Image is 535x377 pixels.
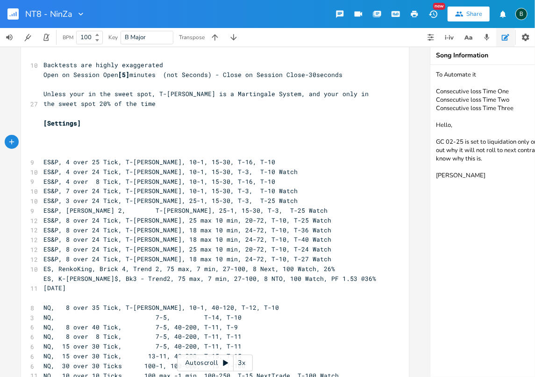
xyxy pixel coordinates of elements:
[433,3,445,10] div: New
[424,6,442,22] button: New
[43,187,298,195] span: ES&P, 7 over 24 Tick, T-[PERSON_NAME], 10-1, 15-30, T-3, T-10 Watch
[43,323,238,331] span: NQ, 8 over 40 Tick, 7-5, 40-200, T-11, T-9
[43,274,380,293] span: ES, K-[PERSON_NAME]$, Bk3 - Trend2, 75 max, 7 min, 27-100, 8 NTO, 100 Watch, PF 1.53 @36% [DATE]
[466,10,482,18] div: Share
[43,177,275,186] span: ES&P, 4 over 8 Tick, T-[PERSON_NAME], 10-1, 15-30, T-16, T-10
[234,355,250,371] div: 3x
[43,226,331,234] span: ES&P, 8 over 24 Tick, T-[PERSON_NAME], 18 max 10 min, 24-72, T-10, T-36 Watch
[43,70,342,79] span: Open on Session Open minutes (not Seconds) - Close on Session Close-30seconds
[448,7,490,21] button: Share
[43,168,298,176] span: ES&P, 4 over 24 Tick, T-[PERSON_NAME], 10-1, 15-30, T-3, T-10 Watch
[43,158,275,166] span: ES&P, 4 over 25 Tick, T-[PERSON_NAME], 10-1, 15-30, T-16, T-10
[43,119,81,127] span: [Settings]
[43,90,372,108] span: Unless your in the sweet spot, T-[PERSON_NAME] is a Martingale System, and your only in the sweet...
[43,332,242,341] span: NQ, 8 over 8 Tick, 7-5, 40-200, T-11, T-11
[25,10,72,18] span: NT8 - NinZa
[43,61,163,69] span: Backtests are highly exaggerated
[43,342,242,350] span: NQ, 15 over 30 Tick, 7-5, 40-200, T-11, T-11
[43,235,331,244] span: ES&P, 8 over 24 Tick, T-[PERSON_NAME], 18 max 10 min, 24-72, T-10, T-40 Watch
[43,303,279,312] span: NQ, 8 over 35 Tick, T-[PERSON_NAME], 10-1, 40-120, T-12, T-10
[43,196,298,205] span: ES&P, 3 over 24 Tick, T-[PERSON_NAME], 25-1, 15-30, T-3, T-25 Watch
[108,35,118,40] div: Key
[43,255,331,263] span: ES&P, 8 over 24 Tick, T-[PERSON_NAME], 18 max 10 min, 24-72, T-10, T-27 Watch
[43,245,331,253] span: ES&P, 8 over 24 Tick, T-[PERSON_NAME], 25 max 10 min, 20-72, T-10, T-24 Watch
[43,206,328,215] span: ES&P, [PERSON_NAME] 2, T-[PERSON_NAME], 25-1, 15-30, T-3, T-25 Watch
[63,35,73,40] div: BPM
[118,70,129,79] span: [5]
[43,216,331,224] span: ES&P, 8 over 24 Tick, T-[PERSON_NAME], 25 max 10 min, 20-72, T-10, T-25 Watch
[515,3,528,25] button: B
[43,313,242,321] span: NQ, 7-5, T-14, T-10
[43,362,245,370] span: NQ, 30 over 30 Ticks 100-1, 100-600, T-15. T-100
[43,352,242,360] span: NQ, 15 over 30 Tick, 13-11, 40-200, T-15, T-15
[515,8,528,20] div: BruCe
[179,35,205,40] div: Transpose
[125,33,146,42] span: B Major
[177,355,253,371] div: Autoscroll
[43,265,335,273] span: ES, RenkoKing, Brick 4, Trend 2, 75 max, 7 min, 27-100, 8 Next, 100 Watch, 26%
